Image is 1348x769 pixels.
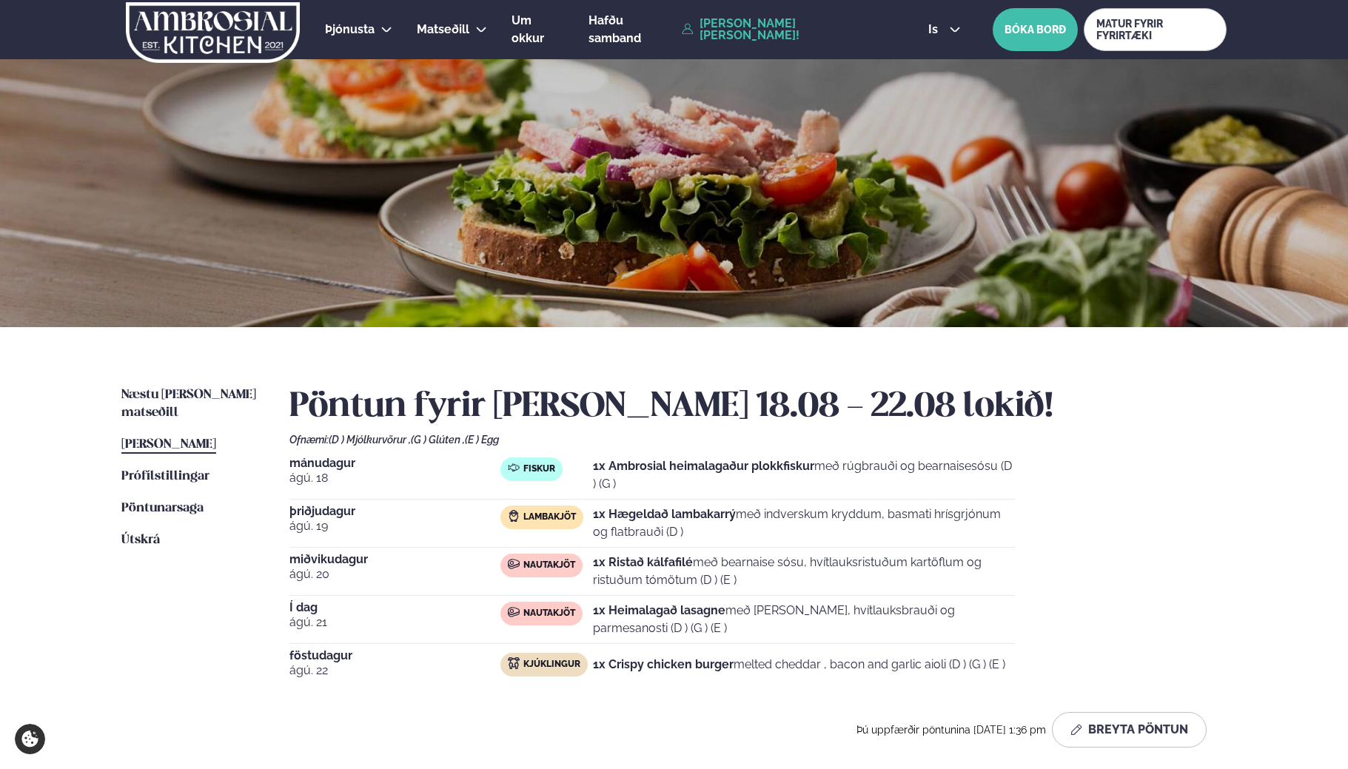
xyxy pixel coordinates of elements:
span: is [928,24,942,36]
img: fish.svg [508,462,520,474]
img: beef.svg [508,606,520,618]
span: Um okkur [512,13,544,45]
a: Matseðill [417,21,469,38]
span: Þjónusta [325,22,375,36]
span: ágú. 21 [289,614,500,631]
span: þriðjudagur [289,506,500,517]
img: chicken.svg [508,657,520,669]
p: með [PERSON_NAME], hvítlauksbrauði og parmesanosti (D ) (G ) (E ) [593,602,1015,637]
a: Prófílstillingar [121,468,209,486]
span: mánudagur [289,457,500,469]
p: með bearnaise sósu, hvítlauksristuðum kartöflum og ristuðum tómötum (D ) (E ) [593,554,1015,589]
button: Breyta Pöntun [1052,712,1207,748]
button: is [916,24,972,36]
strong: 1x Heimalagað lasagne [593,603,725,617]
span: Þú uppfærðir pöntunina [DATE] 1:36 pm [856,724,1046,736]
span: Lambakjöt [523,511,576,523]
p: með indverskum kryddum, basmati hrísgrjónum og flatbrauði (D ) [593,506,1015,541]
span: (D ) Mjólkurvörur , [329,434,411,446]
a: [PERSON_NAME] [PERSON_NAME]! [682,18,894,41]
a: Pöntunarsaga [121,500,204,517]
span: ágú. 22 [289,662,500,679]
img: logo [124,2,301,63]
span: ágú. 19 [289,517,500,535]
a: Hafðu samband [589,12,674,47]
div: Ofnæmi: [289,434,1227,446]
span: Prófílstillingar [121,470,209,483]
strong: 1x Ristað kálfafilé [593,555,693,569]
span: Í dag [289,602,500,614]
span: Matseðill [417,22,469,36]
span: Útskrá [121,534,160,546]
a: [PERSON_NAME] [121,436,216,454]
span: (E ) Egg [465,434,499,446]
p: melted cheddar , bacon and garlic aioli (D ) (G ) (E ) [593,656,1005,674]
span: Hafðu samband [589,13,641,45]
a: Útskrá [121,531,160,549]
p: með rúgbrauði og bearnaisesósu (D ) (G ) [593,457,1015,493]
strong: 1x Hægeldað lambakarrý [593,507,736,521]
span: Fiskur [523,463,555,475]
a: Næstu [PERSON_NAME] matseðill [121,386,260,422]
span: Kjúklingur [523,659,580,671]
span: Pöntunarsaga [121,502,204,514]
span: [PERSON_NAME] [121,438,216,451]
h2: Pöntun fyrir [PERSON_NAME] 18.08 - 22.08 lokið! [289,386,1227,428]
span: ágú. 20 [289,565,500,583]
strong: 1x Crispy chicken burger [593,657,734,671]
a: Cookie settings [15,724,45,754]
span: ágú. 18 [289,469,500,487]
span: Næstu [PERSON_NAME] matseðill [121,389,256,419]
img: Lamb.svg [508,510,520,522]
a: Þjónusta [325,21,375,38]
span: miðvikudagur [289,554,500,565]
a: MATUR FYRIR FYRIRTÆKI [1084,8,1227,51]
button: BÓKA BORÐ [993,8,1078,51]
span: (G ) Glúten , [411,434,465,446]
a: Um okkur [512,12,564,47]
span: Nautakjöt [523,560,575,571]
img: beef.svg [508,558,520,570]
strong: 1x Ambrosial heimalagaður plokkfiskur [593,459,814,473]
span: föstudagur [289,650,500,662]
span: Nautakjöt [523,608,575,619]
